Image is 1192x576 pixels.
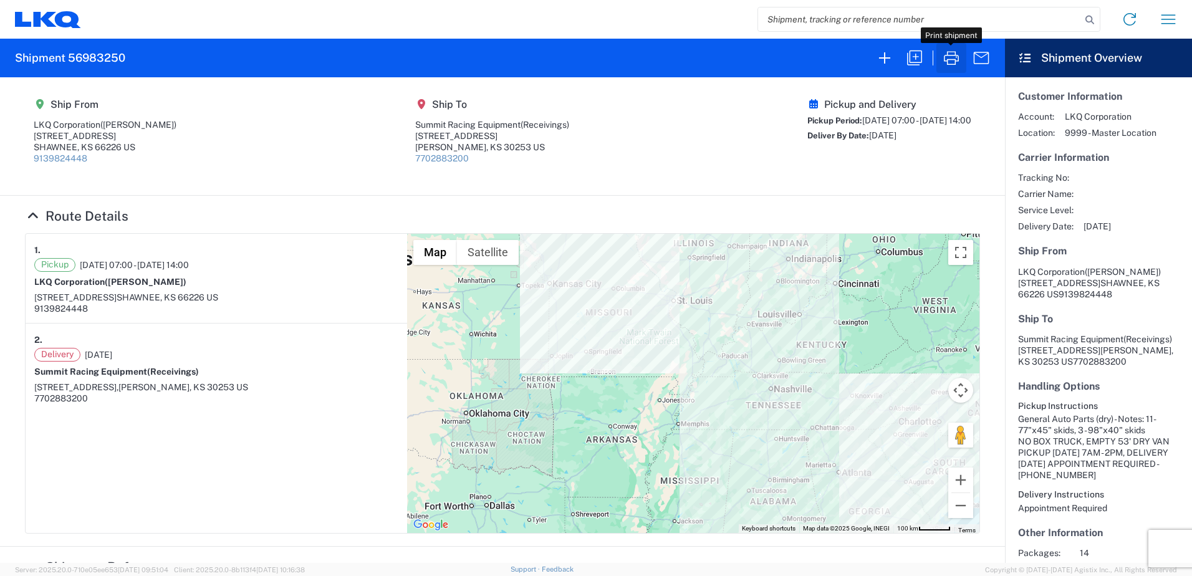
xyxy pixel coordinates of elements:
[758,7,1081,31] input: Shipment, tracking or reference number
[15,566,168,574] span: Server: 2025.20.0-710e05ee653
[1018,172,1074,183] span: Tracking No:
[1018,188,1074,199] span: Carrier Name:
[34,292,117,302] span: [STREET_ADDRESS]
[410,517,451,533] img: Google
[457,240,519,265] button: Show satellite imagery
[1018,380,1179,392] h5: Handling Options
[117,292,218,302] span: SHAWNEE, KS 66226 US
[147,367,199,377] span: (Receivings)
[1018,267,1085,277] span: LKQ Corporation
[869,130,896,140] span: [DATE]
[25,208,128,224] a: Hide Details
[521,120,569,130] span: (Receivings)
[34,393,398,404] div: 7702883200
[15,50,125,65] h2: Shipment 56983250
[415,142,569,153] div: [PERSON_NAME], KS 30253 US
[25,559,177,575] a: Hide Details
[118,566,168,574] span: [DATE] 09:51:04
[1018,221,1074,232] span: Delivery Date:
[1018,334,1172,355] span: Summit Racing Equipment [STREET_ADDRESS]
[807,116,862,125] span: Pickup Period:
[948,493,973,518] button: Zoom out
[807,98,971,110] h5: Pickup and Delivery
[410,517,451,533] a: Open this area in Google Maps (opens a new window)
[1084,221,1111,232] span: [DATE]
[807,131,869,140] span: Deliver By Date:
[1065,111,1156,122] span: LKQ Corporation
[34,119,176,130] div: LKQ Corporation
[948,423,973,448] button: Drag Pegman onto the map to open Street View
[174,566,305,574] span: Client: 2025.20.0-8b113f4
[413,240,457,265] button: Show street map
[1005,39,1192,77] header: Shipment Overview
[948,378,973,403] button: Map camera controls
[34,258,75,272] span: Pickup
[1018,204,1074,216] span: Service Level:
[1065,127,1156,138] span: 9999 - Master Location
[1018,278,1100,288] span: [STREET_ADDRESS]
[1018,401,1179,411] h6: Pickup Instructions
[34,153,87,163] a: 9139824448
[897,525,918,532] span: 100 km
[34,367,199,377] strong: Summit Racing Equipment
[893,524,954,533] button: Map Scale: 100 km per 48 pixels
[511,565,542,573] a: Support
[1123,334,1172,344] span: (Receivings)
[118,382,248,392] span: [PERSON_NAME], KS 30253 US
[415,130,569,142] div: [STREET_ADDRESS]
[1018,245,1179,257] h5: Ship From
[34,142,176,153] div: SHAWNEE, KS 66226 US
[80,259,189,271] span: [DATE] 07:00 - [DATE] 14:00
[34,98,176,110] h5: Ship From
[415,153,469,163] a: 7702883200
[1018,547,1070,559] span: Packages:
[742,524,795,533] button: Keyboard shortcuts
[34,277,186,287] strong: LKQ Corporation
[256,566,305,574] span: [DATE] 10:16:38
[34,348,80,362] span: Delivery
[34,382,118,392] span: [STREET_ADDRESS],
[1080,547,1186,559] span: 14
[1018,313,1179,325] h5: Ship To
[1018,90,1179,102] h5: Customer Information
[1085,267,1161,277] span: ([PERSON_NAME])
[803,525,890,532] span: Map data ©2025 Google, INEGI
[34,332,42,348] strong: 2.
[100,120,176,130] span: ([PERSON_NAME])
[1018,334,1179,367] address: [PERSON_NAME], KS 30253 US
[34,130,176,142] div: [STREET_ADDRESS]
[34,242,41,258] strong: 1.
[1073,357,1127,367] span: 7702883200
[948,468,973,492] button: Zoom in
[1018,527,1179,539] h5: Other Information
[1018,502,1179,514] div: Appointment Required
[105,277,186,287] span: ([PERSON_NAME])
[1018,111,1055,122] span: Account:
[958,527,976,534] a: Terms
[34,303,398,314] div: 9139824448
[1018,266,1179,300] address: SHAWNEE, KS 66226 US
[1018,151,1179,163] h5: Carrier Information
[85,349,112,360] span: [DATE]
[1059,289,1112,299] span: 9139824448
[1018,413,1179,481] div: General Auto Parts (dry) - Notes: 11- 77"x45" skids, 3 - 98"x40" skids NO BOX TRUCK, EMPTY 53' DR...
[542,565,574,573] a: Feedback
[415,98,569,110] h5: Ship To
[948,240,973,265] button: Toggle fullscreen view
[1018,127,1055,138] span: Location:
[415,119,569,130] div: Summit Racing Equipment
[862,115,971,125] span: [DATE] 07:00 - [DATE] 14:00
[985,564,1177,575] span: Copyright © [DATE]-[DATE] Agistix Inc., All Rights Reserved
[1018,489,1179,500] h6: Delivery Instructions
